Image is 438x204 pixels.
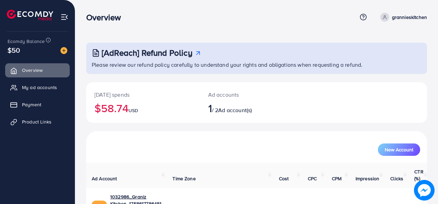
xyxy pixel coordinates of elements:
span: Product Links [22,118,52,125]
span: My ad accounts [22,84,57,91]
span: Cost [279,175,289,182]
h2: $58.74 [94,101,192,115]
p: grannieskitchen [392,13,427,21]
span: 1 [208,100,212,116]
a: grannieskitchen [378,13,427,22]
p: Please review our refund policy carefully to understand your rights and obligations when requesti... [92,61,423,69]
span: Ad Account [92,175,117,182]
span: $50 [8,45,20,55]
img: image [60,47,67,54]
p: Ad accounts [208,90,277,99]
h2: / 2 [208,101,277,115]
span: Clicks [390,175,403,182]
span: Ad account(s) [218,106,252,114]
span: CPM [332,175,341,182]
p: [DATE] spends [94,90,192,99]
a: Overview [5,63,70,77]
h3: Overview [86,12,126,22]
span: Ecomdy Balance [8,38,45,45]
span: Overview [22,67,43,74]
button: New Account [378,143,420,156]
span: USD [128,107,138,114]
span: New Account [385,147,413,152]
a: My ad accounts [5,80,70,94]
img: image [414,180,435,201]
h3: [AdReach] Refund Policy [102,48,192,58]
img: menu [60,13,68,21]
img: logo [7,10,53,20]
span: CTR (%) [414,168,423,182]
span: Impression [356,175,380,182]
span: Time Zone [172,175,195,182]
span: Payment [22,101,41,108]
a: Product Links [5,115,70,129]
span: CPC [308,175,317,182]
a: Payment [5,98,70,111]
